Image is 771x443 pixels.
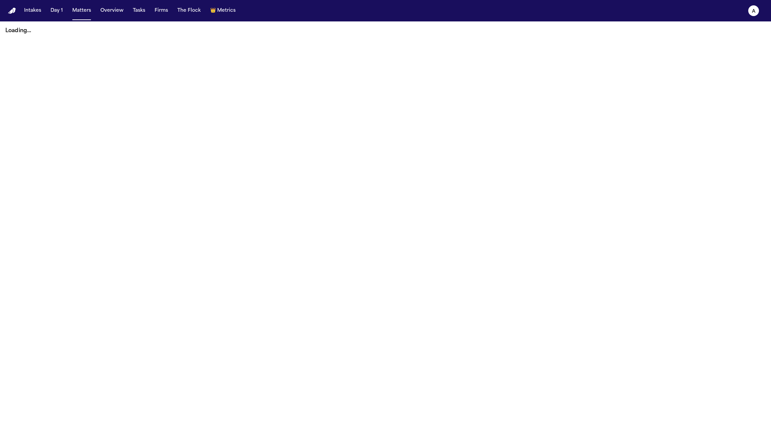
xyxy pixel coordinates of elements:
button: The Flock [175,5,203,17]
img: Finch Logo [8,8,16,14]
button: Matters [70,5,94,17]
button: Firms [152,5,171,17]
span: Metrics [217,7,236,14]
p: Loading... [5,27,766,35]
button: crownMetrics [207,5,238,17]
text: A [752,9,756,14]
button: Overview [98,5,126,17]
span: crown [210,7,216,14]
a: Home [8,8,16,14]
button: Intakes [21,5,44,17]
button: Day 1 [48,5,66,17]
button: Tasks [130,5,148,17]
